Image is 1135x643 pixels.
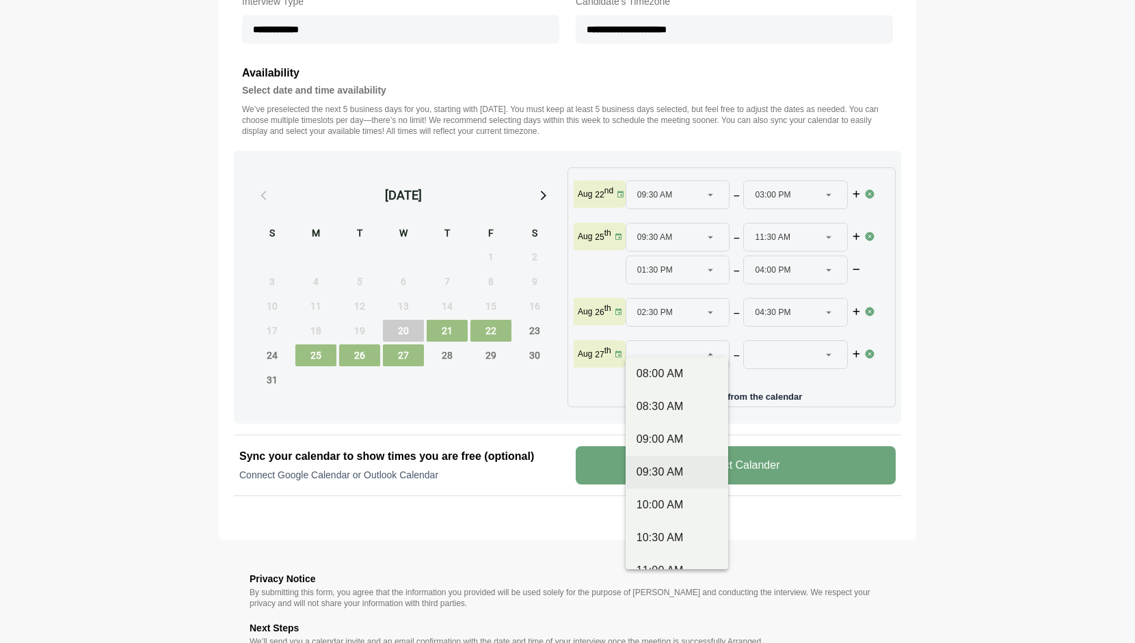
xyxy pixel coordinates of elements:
[578,348,592,359] p: Aug
[637,366,717,382] div: 08:00 AM
[637,497,717,513] div: 10:00 AM
[755,299,790,326] span: 04:30 PM
[578,306,592,317] p: Aug
[242,64,893,82] h3: Availability
[514,225,555,243] div: S
[339,225,380,243] div: T
[427,320,468,342] span: Thursday, August 21, 2025
[383,271,424,292] span: Wednesday, August 6, 2025
[637,431,717,448] div: 09:00 AM
[578,189,592,200] p: Aug
[595,307,604,317] strong: 26
[604,303,611,313] sup: th
[514,295,555,317] span: Saturday, August 16, 2025
[252,271,293,292] span: Sunday, August 3, 2025
[604,228,611,238] sup: th
[383,295,424,317] span: Wednesday, August 13, 2025
[604,346,611,355] sup: th
[252,344,293,366] span: Sunday, August 24, 2025
[242,82,893,98] h4: Select date and time availability
[383,320,424,342] span: Wednesday, August 20, 2025
[385,186,422,205] div: [DATE]
[427,271,468,292] span: Thursday, August 7, 2025
[250,571,885,587] h3: Privacy Notice
[637,464,717,480] div: 09:30 AM
[239,468,559,482] p: Connect Google Calendar or Outlook Calendar
[295,225,336,243] div: M
[470,271,511,292] span: Friday, August 8, 2025
[427,344,468,366] span: Thursday, August 28, 2025
[295,271,336,292] span: Monday, August 4, 2025
[755,223,790,251] span: 11:30 AM
[295,295,336,317] span: Monday, August 11, 2025
[339,295,380,317] span: Tuesday, August 12, 2025
[295,320,336,342] span: Monday, August 18, 2025
[427,295,468,317] span: Thursday, August 14, 2025
[755,181,790,208] span: 03:00 PM
[252,369,293,391] span: Sunday, August 31, 2025
[252,225,293,243] div: S
[339,271,380,292] span: Tuesday, August 5, 2025
[470,344,511,366] span: Friday, August 29, 2025
[295,344,336,366] span: Monday, August 25, 2025
[239,448,559,465] h2: Sync your calendar to show times you are free (optional)
[514,271,555,292] span: Saturday, August 9, 2025
[637,223,673,251] span: 09:30 AM
[250,620,885,636] h3: Next Steps
[470,295,511,317] span: Friday, August 15, 2025
[574,387,890,401] p: Add more days from the calendar
[252,320,293,342] span: Sunday, August 17, 2025
[604,186,613,195] sup: nd
[637,299,673,326] span: 02:30 PM
[514,344,555,366] span: Saturday, August 30, 2025
[250,587,885,609] p: By submitting this form, you agree that the information you provided will be used solely for the ...
[637,256,673,284] span: 01:30 PM
[339,320,380,342] span: Tuesday, August 19, 2025
[383,344,424,366] span: Wednesday, August 27, 2025
[470,225,511,243] div: F
[595,350,604,359] strong: 27
[252,295,293,317] span: Sunday, August 10, 2025
[637,530,717,546] div: 10:30 AM
[514,246,555,268] span: Saturday, August 2, 2025
[637,398,717,415] div: 08:30 AM
[637,562,717,579] div: 11:00 AM
[242,104,893,137] p: We’ve preselected the next 5 business days for you, starting with [DATE]. You must keep at least ...
[514,320,555,342] span: Saturday, August 23, 2025
[637,181,673,208] span: 09:30 AM
[595,232,604,242] strong: 25
[595,190,604,200] strong: 22
[755,256,790,284] span: 04:00 PM
[339,344,380,366] span: Tuesday, August 26, 2025
[576,446,896,484] v-button: Connect Calander
[427,225,468,243] div: T
[578,231,592,242] p: Aug
[383,225,424,243] div: W
[470,246,511,268] span: Friday, August 1, 2025
[470,320,511,342] span: Friday, August 22, 2025
[626,373,865,384] p: Please select the time slots.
